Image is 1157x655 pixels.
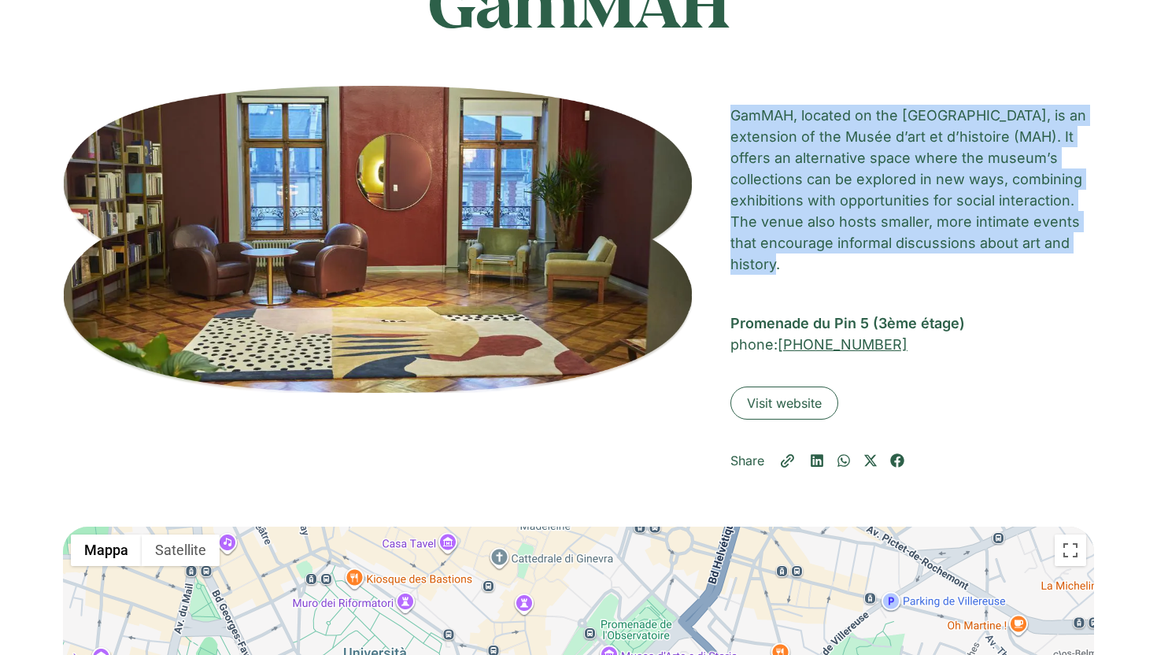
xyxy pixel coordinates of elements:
div: Share on facebook [890,453,904,468]
button: Mostra immagini satellitari [142,535,220,566]
div: Share on whatsapp [837,453,851,468]
div: Promenade du Pin 5 (3ème étage) [730,313,1094,334]
h2: phone: [730,334,1094,355]
div: Share on linkedin [810,453,824,468]
a: Visit website [730,387,838,420]
span: Visit website [747,394,822,413]
p: Share [730,451,764,470]
div: Share on x-twitter [863,453,878,468]
button: Mostra cartina stradale [71,535,142,566]
p: GamMAH, located on the [GEOGRAPHIC_DATA], is an extension of the Musée d’art et d’histoire (MAH).... [730,105,1094,275]
button: Attiva/disattiva vista schermo intero [1055,535,1086,566]
a: [PHONE_NUMBER] [778,336,907,353]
